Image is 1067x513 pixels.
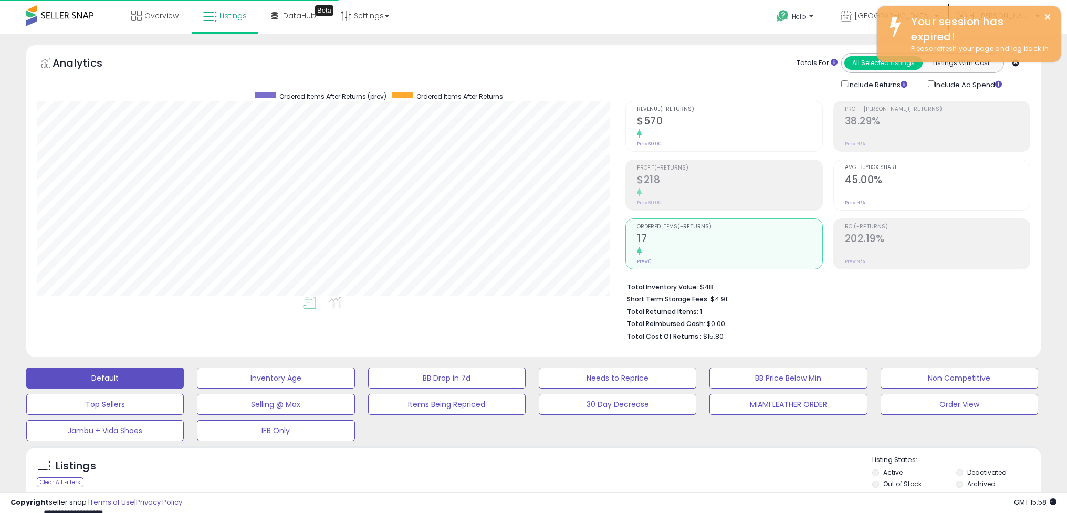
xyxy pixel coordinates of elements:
small: Prev: $0.00 [637,200,662,206]
button: Items Being Repriced [368,394,526,415]
span: Listings [219,11,247,21]
span: ROI [845,224,1030,229]
button: IFB Only [197,420,354,441]
a: Privacy Policy [136,497,182,507]
label: Archived [967,479,996,488]
span: 1 [700,307,702,317]
b: (-Returns) [654,165,688,171]
button: All Selected Listings [844,56,923,70]
button: Selling @ Max [197,394,354,415]
div: Your session has expired! [903,14,1053,44]
b: Total Reimbursed Cash: [627,319,705,328]
span: Ordered Items After Returns (prev) [279,92,386,101]
h2: $570 [637,115,822,129]
button: BB Price Below Min [709,368,867,389]
span: Ordered Items After Returns [416,92,503,101]
h2: $218 [637,174,822,188]
button: 30 Day Decrease [539,394,696,415]
small: Prev: 0 [637,258,652,265]
button: Jambu + Vida Shoes [26,420,184,441]
div: Tooltip anchor [315,5,333,16]
span: Overview [144,11,179,21]
span: Avg. Buybox Share [845,165,1030,171]
small: Prev: N/A [845,258,865,265]
b: (-Returns) [854,224,888,229]
div: seller snap | | [11,498,182,508]
div: Clear All Filters [37,477,83,487]
label: Deactivated [967,468,1007,477]
small: Prev: N/A [845,200,865,206]
b: (-Returns) [660,106,694,112]
i: Get Help [776,9,789,23]
button: Inventory Age [197,368,354,389]
h5: Listings [56,459,96,474]
span: 2025-08-14 15:58 GMT [1014,497,1056,507]
button: BB Drop in 7d [368,368,526,389]
label: Active [883,468,903,477]
small: Prev: N/A [845,141,865,147]
button: Listings With Cost [922,56,1000,70]
h2: 45.00% [845,174,1030,188]
span: Revenue [637,106,822,112]
b: Total Cost Of Returns : [627,332,702,341]
h5: Analytics [53,56,123,73]
span: $0.00 [707,319,725,329]
div: Include Ad Spend [920,78,1019,90]
span: $15.80 [703,331,724,341]
span: Profit [PERSON_NAME] [845,106,1030,112]
strong: Copyright [11,497,49,507]
button: Order View [881,394,1038,415]
b: Total Inventory Value: [627,282,698,291]
b: Short Term Storage Fees: [627,295,709,303]
b: Total Returned Items: [627,307,698,316]
li: $48 [627,280,1022,292]
span: Ordered Items [637,224,822,229]
h2: 38.29% [845,115,1030,129]
span: DataHub [283,11,316,21]
span: [GEOGRAPHIC_DATA] [854,11,932,21]
button: Non Competitive [881,368,1038,389]
b: (-Returns) [908,106,942,112]
button: Default [26,368,184,389]
span: $4.91 [710,294,727,304]
a: Help [768,2,824,34]
h2: 17 [637,233,822,247]
div: Include Returns [833,78,920,90]
b: (-Returns) [677,224,712,229]
p: Listing States: [872,455,1041,465]
button: Top Sellers [26,394,184,415]
a: Terms of Use [90,497,134,507]
small: Prev: $0.00 [637,141,662,147]
button: Needs to Reprice [539,368,696,389]
span: Profit [637,165,822,171]
h2: 202.19% [845,233,1030,247]
label: Out of Stock [883,479,922,488]
div: Please refresh your page and log back in [903,44,1053,54]
div: Totals For [797,58,838,68]
span: Help [792,12,806,21]
button: MIAMI LEATHER ORDER [709,394,867,415]
button: × [1043,11,1052,24]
